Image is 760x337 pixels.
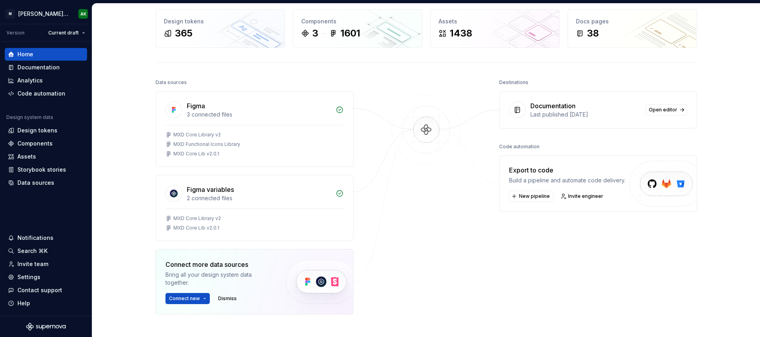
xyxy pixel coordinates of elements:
div: 1438 [450,27,472,40]
div: Invite team [17,260,48,268]
a: Home [5,48,87,61]
div: Data sources [156,77,187,88]
div: MXD Functional Icons Library [173,141,240,147]
span: Invite engineer [568,193,603,199]
div: 38 [587,27,599,40]
a: Documentation [5,61,87,74]
div: Export to code [509,165,625,175]
div: AK [80,11,86,17]
a: Analytics [5,74,87,87]
div: Build a pipeline and automate code delivery. [509,176,625,184]
span: Current draft [48,30,79,36]
a: Assets [5,150,87,163]
div: Analytics [17,77,43,84]
div: MXD Core Lib v2.0.1 [173,225,219,231]
div: 3 [312,27,318,40]
button: Help [5,297,87,310]
div: Version [6,30,25,36]
div: Documentation [17,63,60,71]
button: Notifications [5,232,87,244]
a: Open editor [645,104,687,115]
div: Connect more data sources [165,260,272,269]
div: Assets [17,153,36,161]
div: Notifications [17,234,53,242]
div: Storybook stories [17,166,66,174]
div: [PERSON_NAME] Design System [18,10,69,18]
div: Design system data [6,114,53,121]
div: Figma [187,101,205,111]
div: Assets [439,17,551,25]
button: New pipeline [509,191,553,202]
a: Figma variables2 connected filesMXD Core Library v2MXD Core Lib v2.0.1 [156,175,353,241]
div: Bring all your design system data together. [165,271,272,287]
button: Current draft [45,27,89,38]
div: Settings [17,273,40,281]
div: Last published [DATE] [530,111,640,119]
div: M [6,9,15,19]
a: Components [5,137,87,150]
div: 2 connected files [187,194,331,202]
div: Destinations [499,77,528,88]
div: Docs pages [576,17,689,25]
button: Dismiss [215,293,240,304]
div: Design tokens [164,17,277,25]
a: Design tokens [5,124,87,137]
a: Figma3 connected filesMXD Core Library v2MXD Functional Icons LibraryMXD Core Lib v2.0.1 [156,91,353,167]
svg: Supernova Logo [26,323,66,331]
a: Components31601 [293,9,422,48]
button: Search ⌘K [5,245,87,257]
a: Storybook stories [5,163,87,176]
a: Assets1438 [430,9,560,48]
div: Search ⌘K [17,247,47,255]
span: New pipeline [519,193,550,199]
div: Documentation [530,101,576,111]
div: Figma variables [187,185,234,194]
button: Connect new [165,293,210,304]
a: Code automation [5,87,87,100]
div: 1601 [340,27,360,40]
div: MXD Core Lib v2.0.1 [173,151,219,157]
div: Components [17,140,53,147]
div: 3 connected files [187,111,331,119]
span: Open editor [649,107,677,113]
div: Data sources [17,179,54,187]
a: Design tokens365 [156,9,285,48]
span: Connect new [169,295,200,302]
div: Help [17,299,30,307]
span: Dismiss [218,295,237,302]
div: Code automation [17,90,65,98]
div: Code automation [499,141,540,152]
a: Invite engineer [558,191,607,202]
div: Contact support [17,286,62,294]
a: Settings [5,271,87,283]
a: Docs pages38 [568,9,697,48]
div: Design tokens [17,126,57,134]
div: 365 [175,27,192,40]
div: MXD Core Library v2 [173,132,221,138]
button: M[PERSON_NAME] Design SystemAK [2,5,90,22]
div: Components [301,17,414,25]
button: Contact support [5,284,87,297]
a: Invite team [5,258,87,270]
div: MXD Core Library v2 [173,215,221,222]
a: Data sources [5,176,87,189]
div: Home [17,50,33,58]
